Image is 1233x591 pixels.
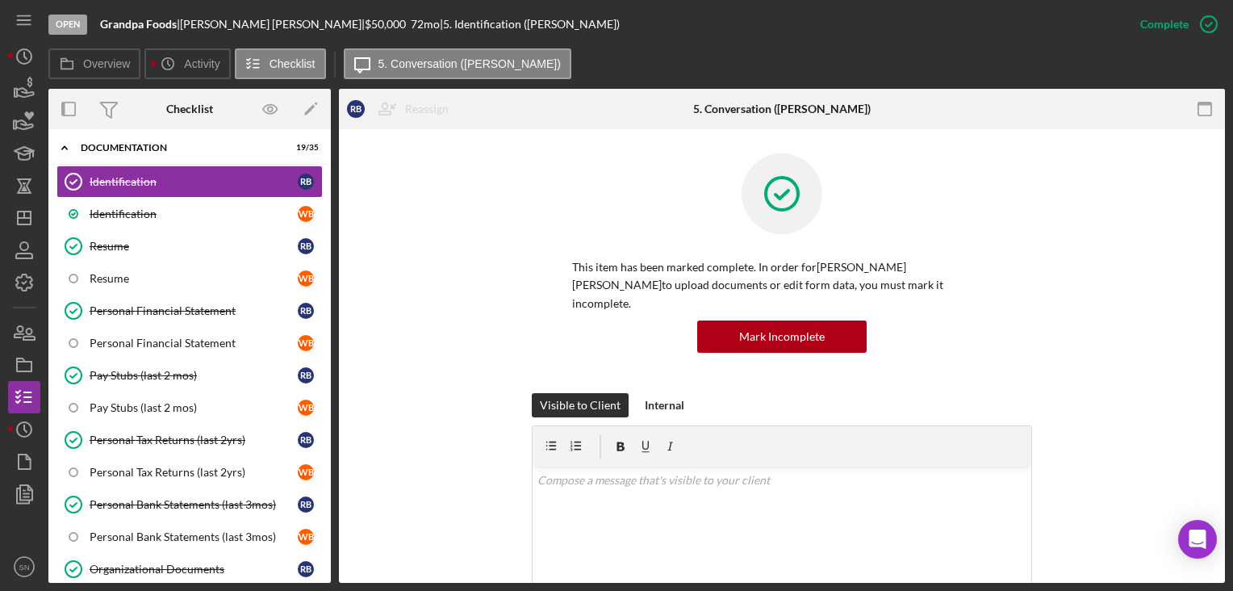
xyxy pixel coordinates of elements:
[270,57,316,70] label: Checklist
[56,230,323,262] a: ResumeRB
[1178,520,1217,559] div: Open Intercom Messenger
[440,18,620,31] div: | 5. Identification ([PERSON_NAME])
[347,100,365,118] div: R B
[1124,8,1225,40] button: Complete
[90,369,298,382] div: Pay Stubs (last 2 mos)
[298,432,314,448] div: R B
[235,48,326,79] button: Checklist
[56,198,323,230] a: IdentificationWB
[298,529,314,545] div: W B
[90,401,298,414] div: Pay Stubs (last 2 mos)
[48,48,140,79] button: Overview
[180,18,365,31] div: [PERSON_NAME] [PERSON_NAME] |
[298,206,314,222] div: W B
[637,393,692,417] button: Internal
[298,303,314,319] div: R B
[90,207,298,220] div: Identification
[56,327,323,359] a: Personal Financial StatementWB
[90,304,298,317] div: Personal Financial Statement
[90,498,298,511] div: Personal Bank Statements (last 3mos)
[81,143,278,153] div: Documentation
[298,174,314,190] div: R B
[697,321,867,353] button: Mark Incomplete
[378,57,561,70] label: 5. Conversation ([PERSON_NAME])
[90,530,298,543] div: Personal Bank Statements (last 3mos)
[739,321,825,353] div: Mark Incomplete
[56,359,323,392] a: Pay Stubs (last 2 mos)RB
[56,553,323,585] a: Organizational DocumentsRB
[90,175,298,188] div: Identification
[645,393,684,417] div: Internal
[56,456,323,488] a: Personal Tax Returns (last 2yrs)WB
[532,393,629,417] button: Visible to Client
[184,57,219,70] label: Activity
[100,17,177,31] b: Grandpa Foods
[405,93,449,125] div: Reassign
[56,488,323,521] a: Personal Bank Statements (last 3mos)RB
[90,337,298,350] div: Personal Financial Statement
[298,238,314,254] div: R B
[56,392,323,424] a: Pay Stubs (last 2 mos)WB
[298,270,314,287] div: W B
[19,563,29,572] text: SN
[90,434,298,446] div: Personal Tax Returns (last 2yrs)
[298,561,314,577] div: R B
[56,166,323,198] a: IdentificationRB
[56,424,323,456] a: Personal Tax Returns (last 2yrs)RB
[298,400,314,416] div: W B
[572,258,992,312] p: This item has been marked complete. In order for [PERSON_NAME] [PERSON_NAME] to upload documents ...
[144,48,230,79] button: Activity
[90,563,298,576] div: Organizational Documents
[90,272,298,285] div: Resume
[290,143,319,153] div: 19 / 35
[411,18,440,31] div: 72 mo
[56,295,323,327] a: Personal Financial StatementRB
[298,367,314,384] div: R B
[56,262,323,295] a: ResumeWB
[166,103,213,115] div: Checklist
[339,93,465,125] button: RBReassign
[48,15,87,35] div: Open
[298,335,314,351] div: W B
[298,464,314,480] div: W B
[693,103,871,115] div: 5. Conversation ([PERSON_NAME])
[298,497,314,513] div: R B
[344,48,571,79] button: 5. Conversation ([PERSON_NAME])
[90,466,298,479] div: Personal Tax Returns (last 2yrs)
[90,240,298,253] div: Resume
[1140,8,1189,40] div: Complete
[100,18,180,31] div: |
[83,57,130,70] label: Overview
[365,17,406,31] span: $50,000
[8,551,40,583] button: SN
[540,393,621,417] div: Visible to Client
[56,521,323,553] a: Personal Bank Statements (last 3mos)WB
